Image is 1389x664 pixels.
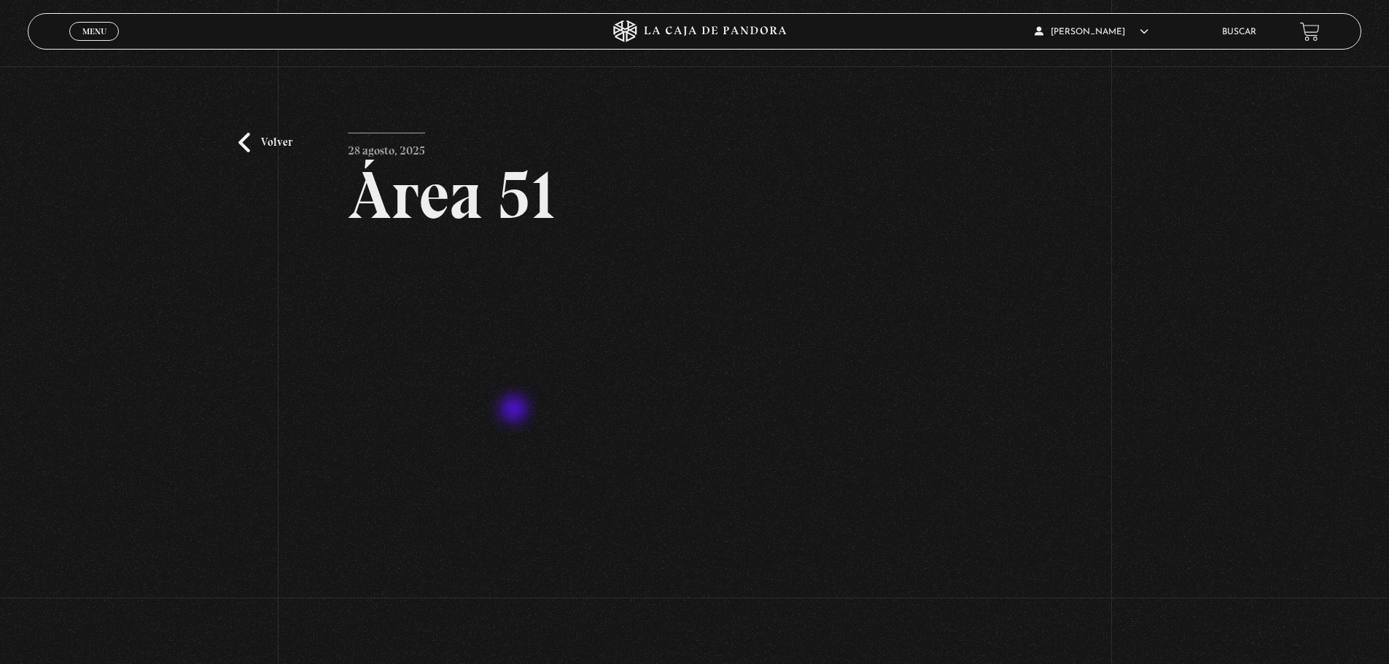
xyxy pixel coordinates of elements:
p: 28 agosto, 2025 [348,133,425,162]
span: Cerrar [77,39,112,50]
iframe: Dailymotion video player – PROGRAMA - AREA 51 - 14 DE AGOSTO [348,251,1041,641]
a: Volver [238,133,292,152]
a: Buscar [1222,28,1256,36]
span: [PERSON_NAME] [1035,28,1148,36]
span: Menu [82,27,106,36]
h2: Área 51 [348,162,1041,229]
a: View your shopping cart [1300,22,1320,42]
